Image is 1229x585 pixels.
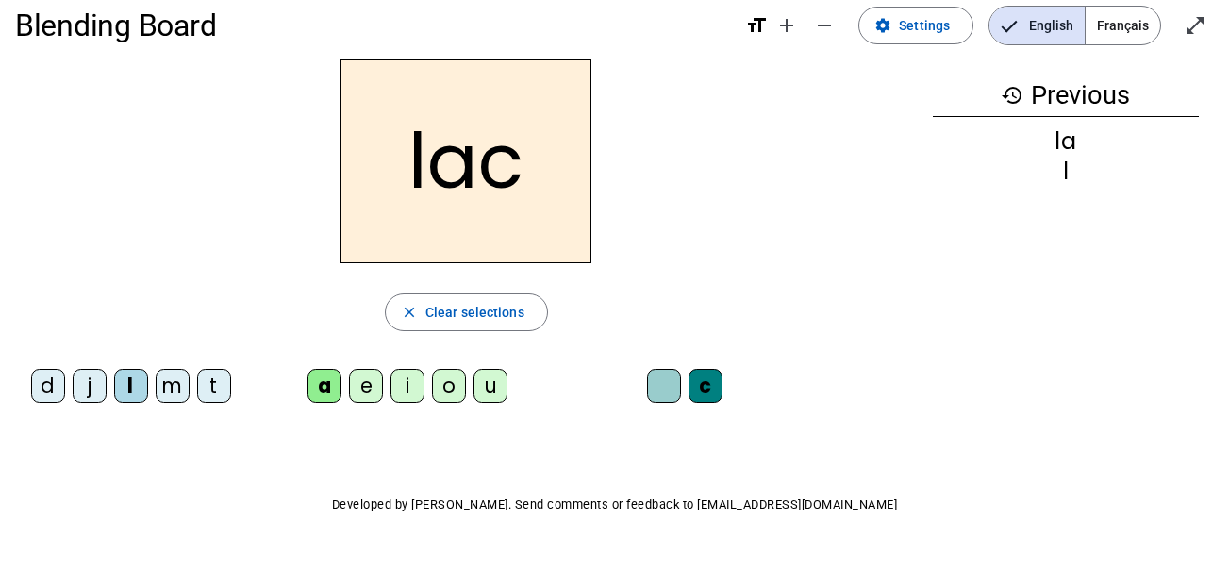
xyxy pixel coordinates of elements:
mat-icon: remove [813,14,836,37]
div: u [473,369,507,403]
mat-icon: history [1001,84,1023,107]
mat-icon: open_in_full [1184,14,1206,37]
mat-button-toggle-group: Language selection [988,6,1161,45]
span: English [989,7,1085,44]
h3: Previous [933,75,1199,117]
span: Settings [899,14,950,37]
button: Enter full screen [1176,7,1214,44]
p: Developed by [PERSON_NAME]. Send comments or feedback to [EMAIL_ADDRESS][DOMAIN_NAME] [15,493,1214,516]
div: m [156,369,190,403]
mat-icon: format_size [745,14,768,37]
button: Settings [858,7,973,44]
div: o [432,369,466,403]
div: a [307,369,341,403]
div: c [689,369,722,403]
h2: lac [340,59,591,263]
button: Clear selections [385,293,548,331]
mat-icon: add [775,14,798,37]
div: l [114,369,148,403]
div: j [73,369,107,403]
mat-icon: settings [874,17,891,34]
span: Français [1086,7,1160,44]
button: Increase font size [768,7,805,44]
div: t [197,369,231,403]
div: d [31,369,65,403]
div: e [349,369,383,403]
mat-icon: close [401,304,418,321]
div: i [390,369,424,403]
button: Decrease font size [805,7,843,44]
div: la [933,130,1199,153]
span: Clear selections [425,301,524,324]
div: l [933,160,1199,183]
